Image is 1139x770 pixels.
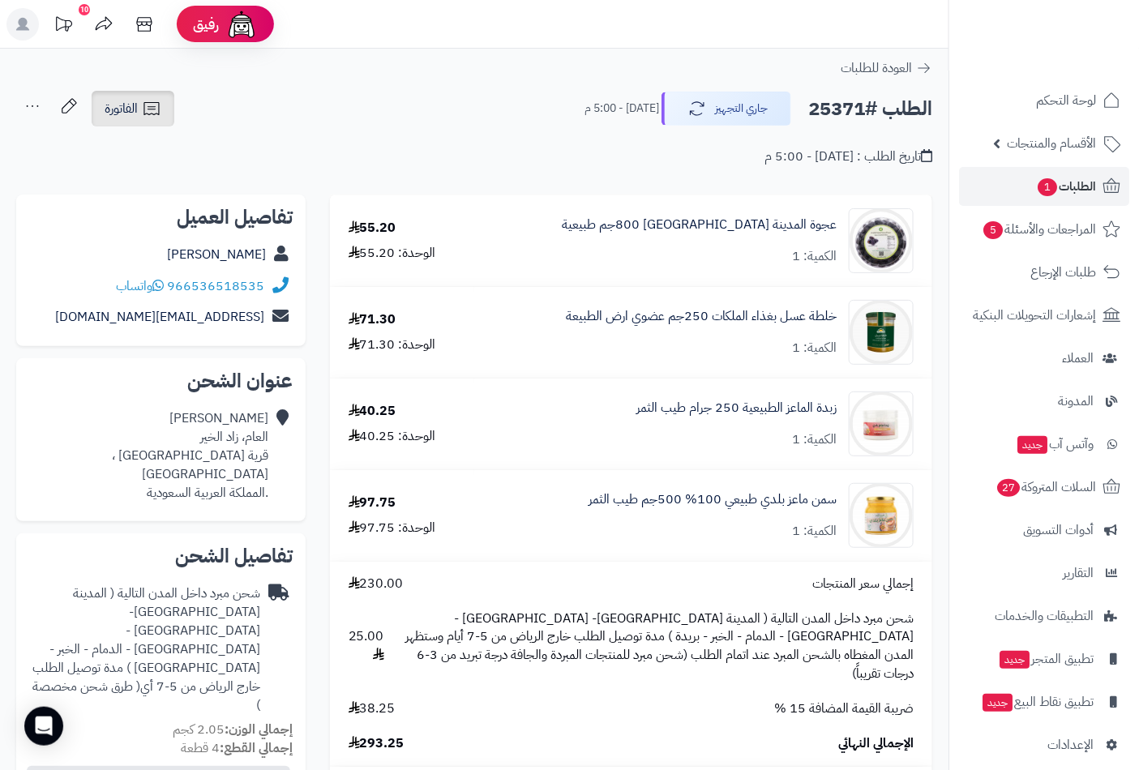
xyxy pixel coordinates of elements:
[1016,433,1094,456] span: وآتس آب
[225,720,293,739] strong: إجمالي الوزن:
[1063,562,1094,584] span: التقارير
[349,402,396,421] div: 40.25
[1036,175,1096,198] span: الطلبات
[32,677,260,715] span: ( طرق شحن مخصصة )
[400,610,914,683] span: شحن مبرد داخل المدن التالية ( المدينة [GEOGRAPHIC_DATA]- [GEOGRAPHIC_DATA] - [GEOGRAPHIC_DATA] - ...
[349,627,384,665] span: 25.00
[959,81,1129,120] a: لوحة التحكم
[838,734,914,753] span: الإجمالي النهائي
[959,554,1129,592] a: التقارير
[349,494,396,512] div: 97.75
[29,546,293,566] h2: تفاصيل الشحن
[566,307,837,326] a: خلطة عسل بغذاء الملكات 250جم عضوي ارض الطبيعة
[349,427,436,446] div: الوحدة: 40.25
[349,734,405,753] span: 293.25
[193,15,219,34] span: رفيق
[1000,651,1030,669] span: جديد
[959,725,1129,764] a: الإعدادات
[850,391,913,456] img: 1745189470-%D8%B2%D8%A8%D8%AF%D8%A9%20%D9%85%D8%A7%D8%B9%D8%B2%20%D8%A8%D9%84%D8%AF%D9%8A%20-90x9...
[29,371,293,391] h2: عنوان الشحن
[812,575,914,593] span: إجمالي سعر المنتجات
[973,304,1096,327] span: إشعارات التحويلات البنكية
[1062,347,1094,370] span: العملاء
[589,490,837,509] a: سمن ماعز بلدي طبيعي 100% 500جم طيب الثمر
[584,101,659,117] small: [DATE] - 5:00 م
[808,92,932,126] h2: الطلب #25371
[764,148,932,166] div: تاريخ الطلب : [DATE] - 5:00 م
[349,219,396,237] div: 55.20
[349,244,436,263] div: الوحدة: 55.20
[959,597,1129,635] a: التطبيقات والخدمات
[995,605,1094,627] span: التطبيقات والخدمات
[1017,436,1047,454] span: جديد
[181,738,293,758] small: 4 قطعة
[24,707,63,746] div: Open Intercom Messenger
[173,720,293,739] small: 2.05 كجم
[850,208,913,273] img: 1714234606-2147483733-90x90.jpg
[1047,734,1094,756] span: الإعدادات
[982,218,1096,241] span: المراجعات والأسئلة
[1030,261,1096,284] span: طلبات الإرجاع
[225,8,258,41] img: ai-face.png
[349,699,396,718] span: 38.25
[959,210,1129,249] a: المراجعات والأسئلة5
[92,91,174,126] a: الفاتورة
[1023,519,1094,541] span: أدوات التسويق
[959,425,1129,464] a: وآتس آبجديد
[983,694,1013,712] span: جديد
[1007,132,1096,155] span: الأقسام والمنتجات
[850,483,913,548] img: 1745189843-%D8%B3%D9%85%D9%86%20%D9%85%D8%A7%D8%B9%D8%B2%20%D8%A8%D9%84%D8%AF%D9%8A%20-90x90.jpg
[1029,12,1124,46] img: logo-2.png
[349,519,436,537] div: الوحدة: 97.75
[841,58,932,78] a: العودة للطلبات
[959,511,1129,550] a: أدوات التسويق
[996,476,1096,498] span: السلات المتروكة
[792,339,837,357] div: الكمية: 1
[167,245,266,264] a: [PERSON_NAME]
[562,216,837,234] a: عجوة المدينة [GEOGRAPHIC_DATA] 800جم طبيعية
[1036,89,1096,112] span: لوحة التحكم
[959,382,1129,421] a: المدونة
[29,584,260,714] div: شحن مبرد داخل المدن التالية ( المدينة [GEOGRAPHIC_DATA]- [GEOGRAPHIC_DATA] - [GEOGRAPHIC_DATA] - ...
[662,92,791,126] button: جاري التجهيز
[349,336,436,354] div: الوحدة: 71.30
[959,296,1129,335] a: إشعارات التحويلات البنكية
[43,8,83,45] a: تحديثات المنصة
[959,167,1129,206] a: الطلبات1
[959,682,1129,721] a: تطبيق نقاط البيعجديد
[841,58,912,78] span: العودة للطلبات
[349,575,404,593] span: 230.00
[792,247,837,266] div: الكمية: 1
[774,699,914,718] span: ضريبة القيمة المضافة 15 %
[116,276,164,296] a: واتساب
[959,253,1129,292] a: طلبات الإرجاع
[792,430,837,449] div: الكمية: 1
[959,468,1129,507] a: السلات المتروكة27
[850,300,913,365] img: 1712844130-6f3e97af-b8eb-4f40-ada0-f687860e8374_I23-2A4TS33-90x90.jpeg
[29,207,293,227] h2: تفاصيل العميل
[998,648,1094,670] span: تطبيق المتجر
[349,310,396,329] div: 71.30
[792,522,837,541] div: الكمية: 1
[981,691,1094,713] span: تطبيق نقاط البيع
[1058,390,1094,413] span: المدونة
[220,738,293,758] strong: إجمالي القطع:
[959,339,1129,378] a: العملاء
[105,99,138,118] span: الفاتورة
[79,4,90,15] div: 10
[636,399,837,417] a: زبدة الماعز الطبيعية 250 جرام طيب الثمر
[996,478,1021,498] span: 27
[29,409,268,502] div: [PERSON_NAME] العام، زاد الخير قرية [GEOGRAPHIC_DATA] ، [GEOGRAPHIC_DATA] .المملكة العربية السعودية
[1037,178,1058,197] span: 1
[959,640,1129,678] a: تطبيق المتجرجديد
[983,220,1004,240] span: 5
[167,276,264,296] a: 966536518535
[55,307,264,327] a: [EMAIL_ADDRESS][DOMAIN_NAME]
